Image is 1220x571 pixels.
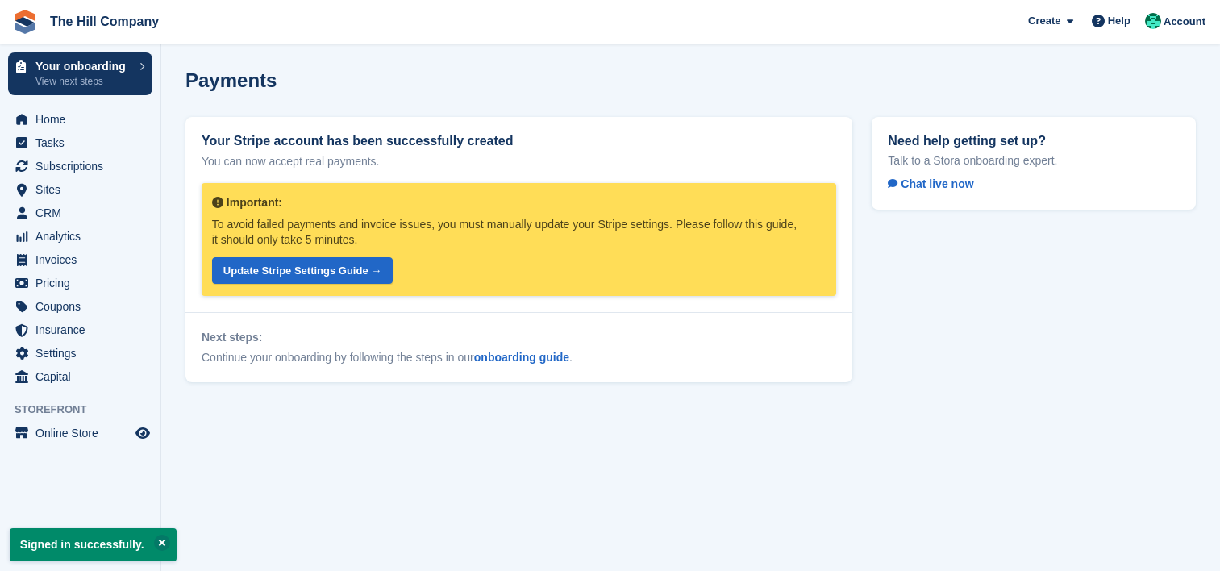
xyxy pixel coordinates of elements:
p: Talk to a Stora onboarding expert. [888,153,1180,168]
a: Chat live now [888,174,986,194]
h1: Payments [185,69,277,91]
a: Update Stripe Settings Guide → [212,257,393,284]
span: Create [1028,13,1060,29]
a: menu [8,202,152,224]
p: View next steps [35,74,131,89]
a: menu [8,225,152,248]
a: Preview store [133,423,152,443]
a: menu [8,178,152,201]
a: onboarding guide [474,351,569,364]
img: Bradley Hill [1145,13,1161,29]
span: Analytics [35,225,132,248]
span: Capital [35,365,132,388]
span: Settings [35,342,132,365]
span: Tasks [35,131,132,154]
a: The Hill Company [44,8,165,35]
a: menu [8,108,152,131]
img: stora-icon-8386f47178a22dfd0bd8f6a31ec36ba5ce8667c1dd55bd0f319d3a0aa187defe.svg [13,10,37,34]
span: Insurance [35,319,132,341]
a: menu [8,272,152,294]
p: You can now accept real payments. [202,153,836,170]
span: Help [1108,13,1130,29]
span: CRM [35,202,132,224]
span: Sites [35,178,132,201]
span: Storefront [15,402,160,418]
h2: Need help getting set up? [888,133,1180,148]
a: menu [8,422,152,444]
a: menu [8,155,152,177]
span: Subscriptions [35,155,132,177]
a: menu [8,342,152,365]
p: Signed in successfully. [10,528,177,561]
p: Your onboarding [35,60,131,72]
span: Online Store [35,422,132,444]
a: menu [8,295,152,318]
h3: Important: [212,195,805,210]
a: menu [8,248,152,271]
p: Continue your onboarding by following the steps in our . [202,349,836,366]
h3: Next steps: [202,329,836,346]
span: Account [1164,14,1205,30]
a: menu [8,131,152,154]
span: Home [35,108,132,131]
p: To avoid failed payments and invoice issues, you must manually update your Stripe settings. Pleas... [212,217,805,248]
a: menu [8,319,152,341]
a: menu [8,365,152,388]
span: Chat live now [888,177,973,190]
span: Coupons [35,295,132,318]
h2: Your Stripe account has been successfully created [202,133,836,148]
span: Pricing [35,272,132,294]
a: Your onboarding View next steps [8,52,152,95]
span: Invoices [35,248,132,271]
